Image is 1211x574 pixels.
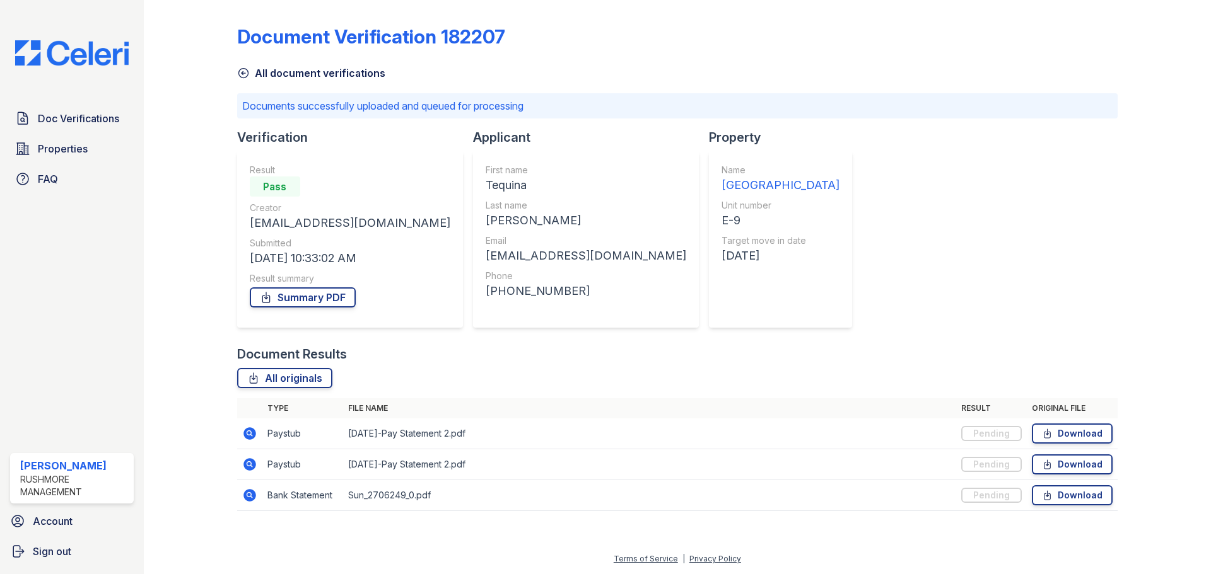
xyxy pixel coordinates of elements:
div: Submitted [250,237,450,250]
a: All originals [237,368,332,388]
th: Result [956,398,1027,418]
div: Document Verification 182207 [237,25,505,48]
a: Privacy Policy [689,554,741,563]
div: Last name [486,199,686,212]
a: Terms of Service [614,554,678,563]
div: Result [250,164,450,176]
span: Doc Verifications [38,111,119,126]
div: Rushmore Management [20,473,129,498]
div: Creator [250,202,450,214]
div: Pending [961,488,1022,503]
span: Sign out [33,544,71,559]
span: Account [33,514,73,529]
div: Document Results [237,345,347,363]
a: Doc Verifications [10,106,134,131]
td: [DATE]-Pay Statement 2.pdf [343,418,956,449]
td: Bank Statement [262,480,343,511]
div: E-9 [722,212,840,229]
th: Type [262,398,343,418]
div: [EMAIL_ADDRESS][DOMAIN_NAME] [250,214,450,232]
a: Sign out [5,539,139,564]
div: [PERSON_NAME] [486,212,686,229]
div: Phone [486,270,686,282]
a: FAQ [10,166,134,192]
div: Verification [237,129,473,146]
td: Paystub [262,418,343,449]
td: Sun_2706249_0.pdf [343,480,956,511]
a: All document verifications [237,66,385,81]
a: Summary PDF [250,287,356,307]
div: Name [722,164,840,176]
span: FAQ [38,171,58,187]
div: Pending [961,426,1022,441]
p: Documents successfully uploaded and queued for processing [242,98,1113,113]
div: [PERSON_NAME] [20,458,129,473]
div: Result summary [250,272,450,285]
div: [DATE] [722,247,840,265]
div: [GEOGRAPHIC_DATA] [722,176,840,194]
div: Email [486,234,686,247]
div: Target move in date [722,234,840,247]
div: Unit number [722,199,840,212]
a: Account [5,508,139,534]
th: Original file [1027,398,1118,418]
img: CE_Logo_Blue-a8612792a0a2168367f1c8372b55b34899dd931a85d93a1a3d3e32e68fde9ad4.png [5,40,139,66]
span: Properties [38,141,88,156]
div: Pass [250,176,300,197]
div: Applicant [473,129,709,146]
td: Paystub [262,449,343,480]
div: Pending [961,457,1022,472]
div: [DATE] 10:33:02 AM [250,250,450,267]
th: File name [343,398,956,418]
div: | [682,554,685,563]
div: Tequina [486,176,686,194]
a: Download [1032,485,1113,505]
div: [EMAIL_ADDRESS][DOMAIN_NAME] [486,247,686,265]
div: [PHONE_NUMBER] [486,282,686,300]
div: Property [709,129,862,146]
div: First name [486,164,686,176]
a: Properties [10,136,134,161]
a: Download [1032,454,1113,474]
a: Name [GEOGRAPHIC_DATA] [722,164,840,194]
a: Download [1032,423,1113,444]
td: [DATE]-Pay Statement 2.pdf [343,449,956,480]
